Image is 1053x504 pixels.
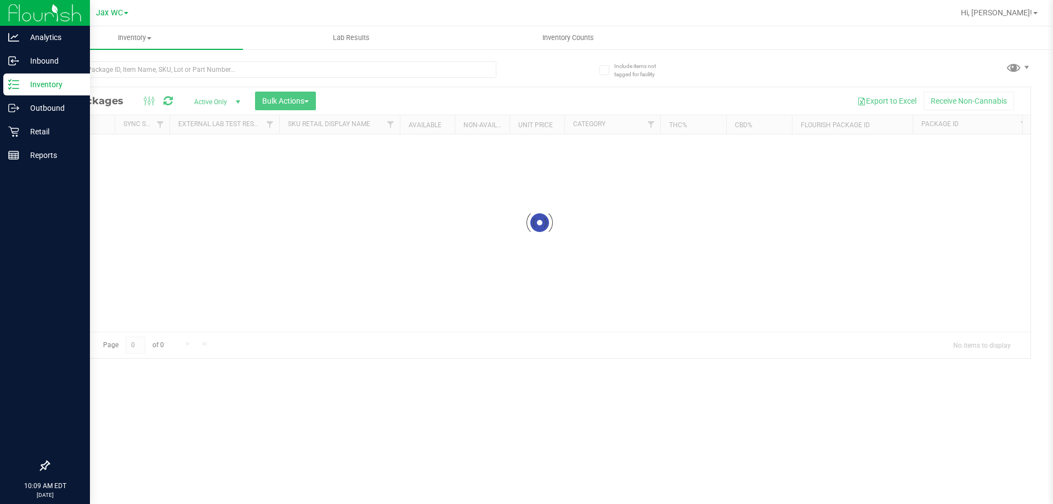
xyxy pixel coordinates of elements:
inline-svg: Inventory [8,79,19,90]
inline-svg: Outbound [8,103,19,114]
p: Inventory [19,78,85,91]
p: 10:09 AM EDT [5,481,85,491]
p: Analytics [19,31,85,44]
span: Inventory Counts [528,33,609,43]
a: Inventory Counts [460,26,676,49]
p: Outbound [19,101,85,115]
span: Inventory [26,33,243,43]
p: Reports [19,149,85,162]
inline-svg: Retail [8,126,19,137]
span: Hi, [PERSON_NAME]! [961,8,1032,17]
p: Inbound [19,54,85,67]
a: Lab Results [243,26,460,49]
inline-svg: Inbound [8,55,19,66]
span: Include items not tagged for facility [614,62,669,78]
span: Jax WC [96,8,123,18]
input: Search Package ID, Item Name, SKU, Lot or Part Number... [48,61,496,78]
a: Inventory [26,26,243,49]
span: Lab Results [318,33,384,43]
inline-svg: Reports [8,150,19,161]
p: [DATE] [5,491,85,499]
inline-svg: Analytics [8,32,19,43]
p: Retail [19,125,85,138]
